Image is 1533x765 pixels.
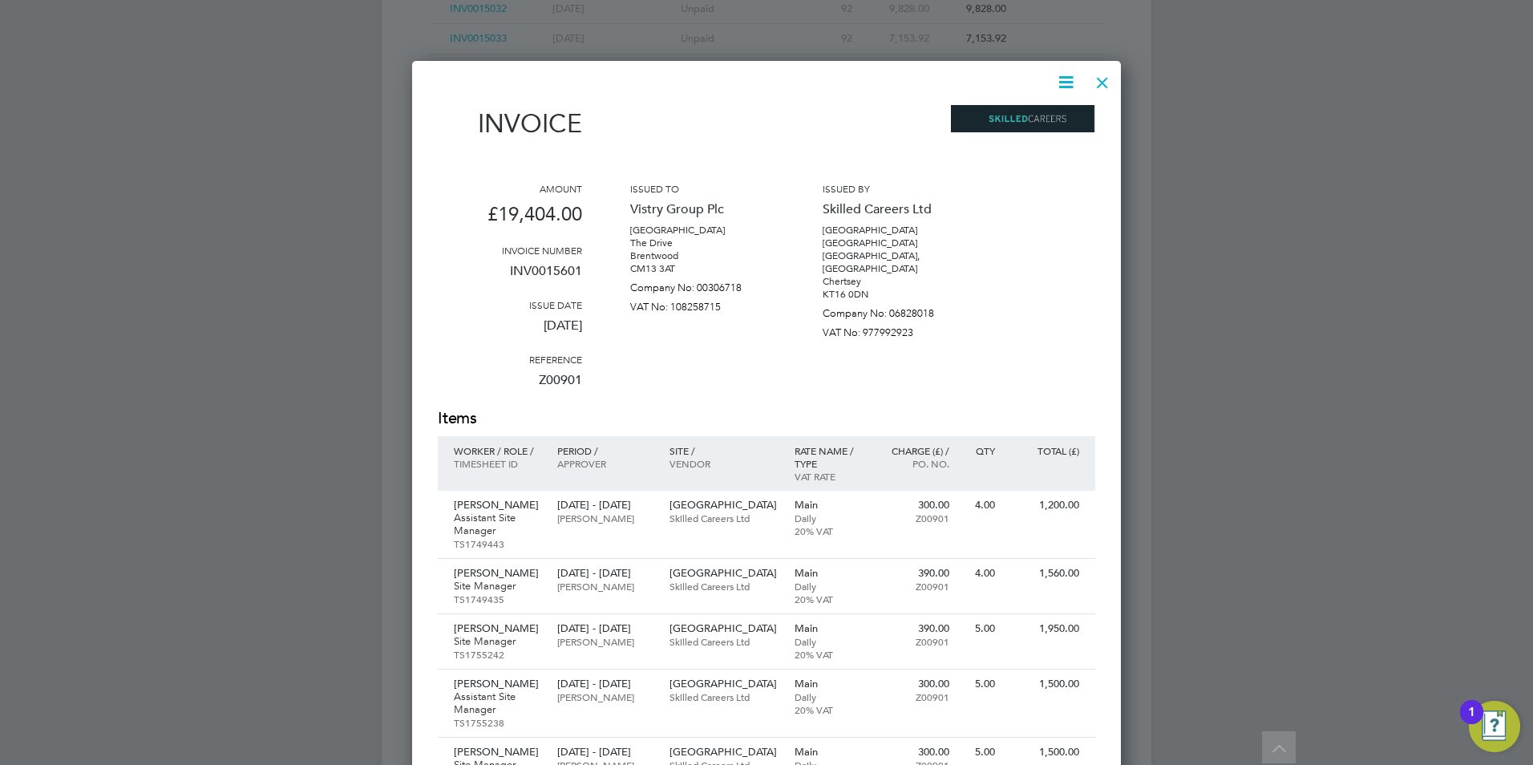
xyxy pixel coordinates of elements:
p: [PERSON_NAME] [454,622,541,635]
p: 1,560.00 [1011,567,1079,580]
p: 1,500.00 [1011,678,1079,690]
p: [DATE] - [DATE] [557,567,653,580]
p: Daily [795,512,864,524]
p: Z00901 [438,366,582,407]
p: TS1749435 [454,593,541,605]
p: Company No: 06828018 [823,301,967,320]
p: 4.00 [965,499,995,512]
p: [PERSON_NAME] [557,690,653,703]
p: [PERSON_NAME] [557,635,653,648]
p: Assistant Site Manager [454,512,541,537]
p: Timesheet ID [454,457,541,470]
p: 1,200.00 [1011,499,1079,512]
p: Daily [795,690,864,703]
button: Open Resource Center, 1 new notification [1469,701,1520,752]
p: [DATE] - [DATE] [557,678,653,690]
p: [DATE] - [DATE] [557,746,653,759]
p: [GEOGRAPHIC_DATA] [669,746,779,759]
p: Main [795,567,864,580]
p: [PERSON_NAME] [454,746,541,759]
p: Chertsey [823,275,967,288]
h3: Issued to [630,182,775,195]
p: 300.00 [880,746,949,759]
p: Z00901 [880,512,949,524]
p: 1,500.00 [1011,746,1079,759]
p: 300.00 [880,678,949,690]
p: 390.00 [880,567,949,580]
p: Site Manager [454,580,541,593]
p: £19,404.00 [438,195,582,244]
p: Po. No. [880,457,949,470]
p: Total (£) [1011,444,1079,457]
p: [GEOGRAPHIC_DATA] [669,499,779,512]
p: [PERSON_NAME] [557,580,653,593]
p: 20% VAT [795,703,864,716]
p: Worker / Role / [454,444,541,457]
p: 5.00 [965,678,995,690]
h3: Issued by [823,182,967,195]
h1: Invoice [438,108,582,139]
p: Skilled Careers Ltd [669,512,779,524]
p: Period / [557,444,653,457]
p: Skilled Careers Ltd [669,580,779,593]
h3: Amount [438,182,582,195]
p: [GEOGRAPHIC_DATA] [669,622,779,635]
p: Main [795,622,864,635]
p: [GEOGRAPHIC_DATA] [630,224,775,237]
p: Assistant Site Manager [454,690,541,716]
p: Charge (£) / [880,444,949,457]
p: [GEOGRAPHIC_DATA] [GEOGRAPHIC_DATA] [823,224,967,249]
h2: Items [438,407,1095,430]
p: Vistry Group Plc [630,195,775,224]
p: Brentwood [630,249,775,262]
p: Vendor [669,457,779,470]
p: CM13 3AT [630,262,775,275]
p: [GEOGRAPHIC_DATA] [669,567,779,580]
p: Site / [669,444,779,457]
p: 20% VAT [795,524,864,537]
p: 390.00 [880,622,949,635]
p: Daily [795,580,864,593]
p: [DATE] - [DATE] [557,499,653,512]
p: TS1755238 [454,716,541,729]
p: VAT No: 108258715 [630,294,775,314]
p: Main [795,499,864,512]
p: Main [795,746,864,759]
p: Approver [557,457,653,470]
p: [PERSON_NAME] [454,678,541,690]
h3: Issue date [438,298,582,311]
p: Z00901 [880,690,949,703]
div: 1 [1468,712,1475,733]
p: 1,950.00 [1011,622,1079,635]
p: [PERSON_NAME] [557,512,653,524]
p: Rate name / type [795,444,864,470]
p: [DATE] [438,311,582,353]
h3: Invoice number [438,244,582,257]
p: Daily [795,635,864,648]
p: TS1755242 [454,648,541,661]
p: VAT No: 977992923 [823,320,967,339]
p: INV0015601 [438,257,582,298]
p: Site Manager [454,635,541,648]
p: Skilled Careers Ltd [669,690,779,703]
p: [GEOGRAPHIC_DATA] [669,678,779,690]
p: KT16 0DN [823,288,967,301]
p: The Drive [630,237,775,249]
p: [PERSON_NAME] [454,567,541,580]
p: Skilled Careers Ltd [823,195,967,224]
p: 4.00 [965,567,995,580]
p: Company No: 00306718 [630,275,775,294]
p: 5.00 [965,622,995,635]
p: [DATE] - [DATE] [557,622,653,635]
p: [GEOGRAPHIC_DATA], [GEOGRAPHIC_DATA] [823,249,967,275]
img: skilledcareers-logo-remittance.png [951,105,1095,132]
p: 300.00 [880,499,949,512]
p: VAT rate [795,470,864,483]
p: 5.00 [965,746,995,759]
p: TS1749443 [454,537,541,550]
p: Z00901 [880,635,949,648]
p: 20% VAT [795,593,864,605]
p: Skilled Careers Ltd [669,635,779,648]
h3: Reference [438,353,582,366]
p: 20% VAT [795,648,864,661]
